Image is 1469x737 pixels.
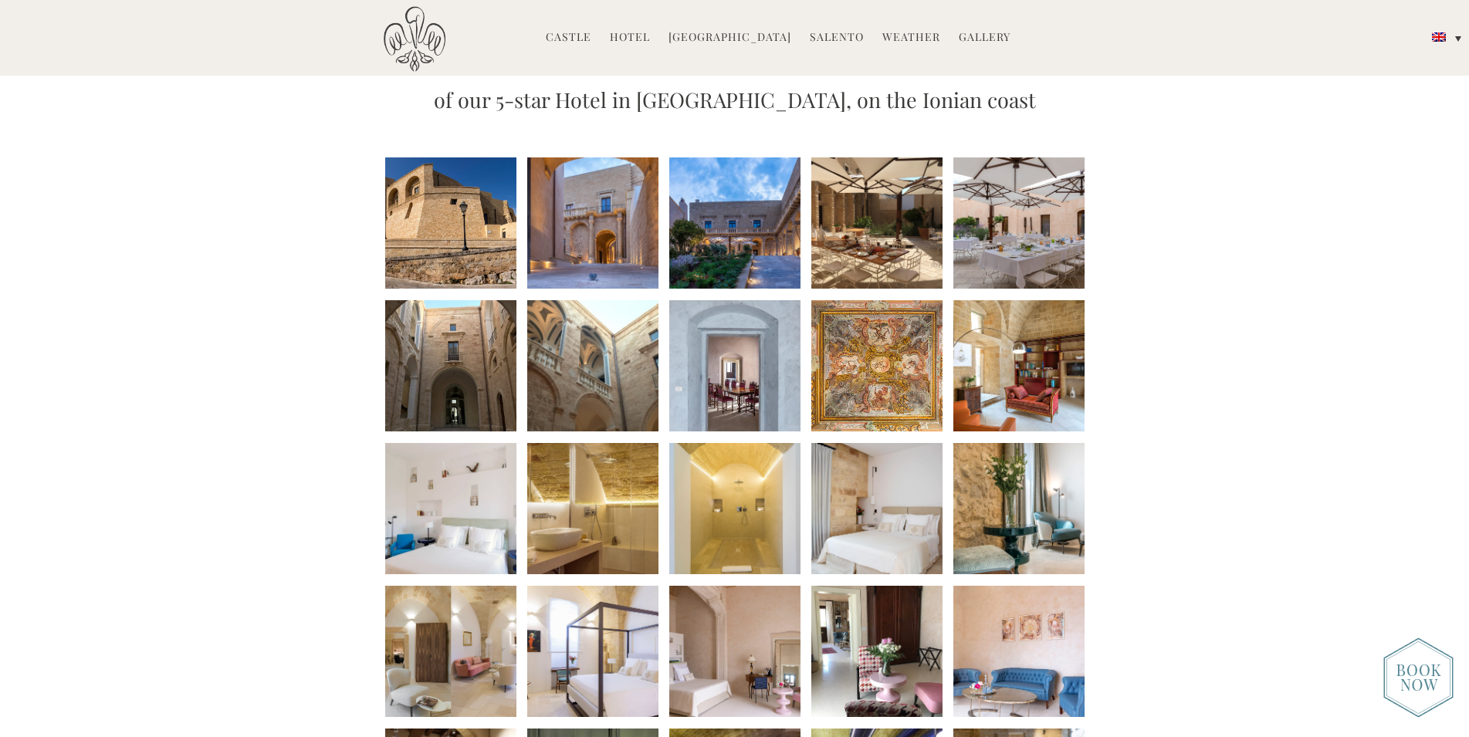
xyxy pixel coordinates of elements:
a: Hotel [610,29,650,47]
a: [GEOGRAPHIC_DATA] [668,29,791,47]
img: new-booknow.png [1383,637,1454,718]
a: Castle [546,29,591,47]
a: Weather [882,29,940,47]
img: Castello di Ugento [384,6,445,72]
img: English [1432,32,1446,42]
a: Salento [810,29,864,47]
a: Gallery [959,29,1010,47]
